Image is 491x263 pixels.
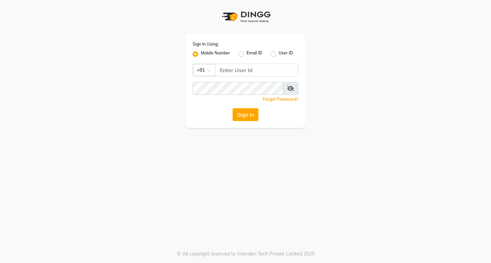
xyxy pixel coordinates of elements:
label: Sign In Using: [193,41,219,47]
label: Mobile Number [201,50,230,58]
label: Email ID [247,50,262,58]
input: Username [193,82,283,95]
img: logo1.svg [218,7,273,27]
button: Sign In [233,108,258,121]
a: Forgot Password? [263,97,298,102]
label: User ID [279,50,293,58]
input: Username [215,64,298,77]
